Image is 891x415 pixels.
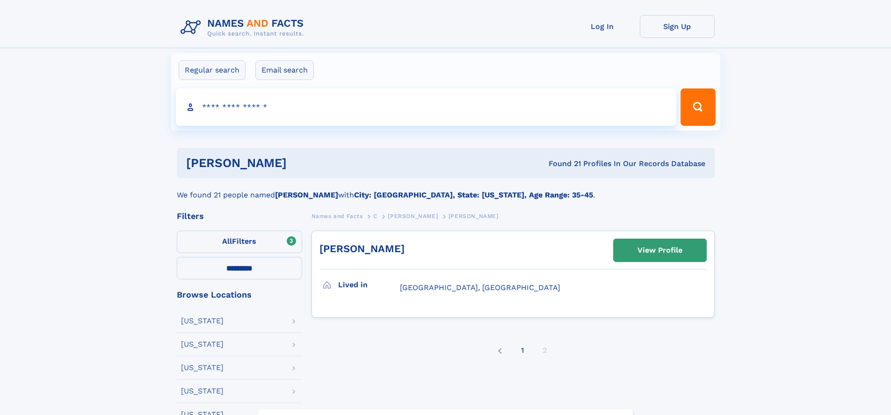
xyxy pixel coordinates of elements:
[177,231,302,253] label: Filters
[177,178,715,201] div: We found 21 people named with .
[449,213,499,219] span: [PERSON_NAME]
[373,210,377,222] a: C
[186,157,418,169] h1: [PERSON_NAME]
[388,210,438,222] a: [PERSON_NAME]
[494,338,506,363] a: Previous
[255,60,314,80] label: Email search
[222,237,232,246] span: All
[181,317,224,325] div: [US_STATE]
[354,190,593,199] b: City: [GEOGRAPHIC_DATA], State: [US_STATE], Age Range: 35-45
[181,364,224,371] div: [US_STATE]
[275,190,338,199] b: [PERSON_NAME]
[614,239,706,262] a: View Profile
[565,15,640,38] a: Log In
[640,15,715,38] a: Sign Up
[177,212,302,220] div: Filters
[543,338,547,363] div: 2
[681,88,715,126] button: Search Button
[388,213,438,219] span: [PERSON_NAME]
[177,291,302,299] div: Browse Locations
[311,210,363,222] a: Names and Facts
[373,213,377,219] span: C
[319,243,405,255] a: [PERSON_NAME]
[181,387,224,395] div: [US_STATE]
[176,88,677,126] input: search input
[338,277,400,293] h3: Lived in
[177,15,311,40] img: Logo Names and Facts
[400,283,560,292] span: [GEOGRAPHIC_DATA], [GEOGRAPHIC_DATA]
[521,338,524,363] a: 1
[179,60,246,80] label: Regular search
[637,240,682,261] div: View Profile
[418,159,705,169] div: Found 21 Profiles In Our Records Database
[181,341,224,348] div: [US_STATE]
